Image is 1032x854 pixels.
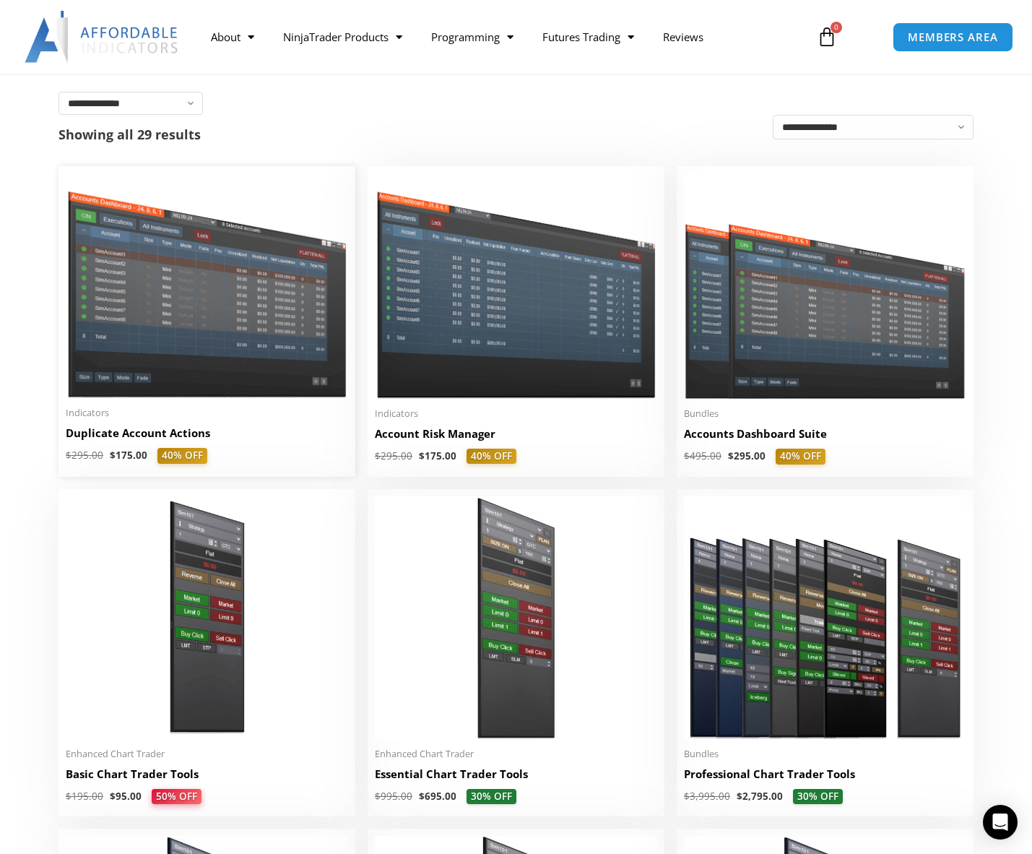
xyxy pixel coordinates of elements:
bdi: 495.00 [684,449,721,462]
bdi: 195.00 [66,790,103,803]
a: Reviews [649,20,718,53]
span: 40% OFF [467,449,516,465]
select: Shop order [773,115,974,139]
bdi: 95.00 [110,790,142,803]
a: Duplicate Account Actions [66,426,348,448]
bdi: 175.00 [110,449,147,462]
h2: Professional Chart Trader Tools [684,767,966,782]
span: Indicators [375,407,657,420]
span: $ [684,790,690,803]
img: Account Risk Manager [375,173,657,398]
h2: Account Risk Manager [375,426,657,441]
h2: Essential Chart Trader Tools [375,767,657,782]
span: 40% OFF [776,449,825,465]
a: Futures Trading [528,20,649,53]
span: MEMBERS AREA [908,32,998,43]
bdi: 295.00 [375,449,412,462]
img: Essential Chart Trader Tools [375,496,657,739]
span: Enhanced Chart Trader [66,748,348,760]
bdi: 175.00 [419,449,456,462]
span: $ [110,449,116,462]
a: Professional Chart Trader Tools [684,767,966,789]
span: $ [684,449,690,462]
h2: Accounts Dashboard Suite [684,426,966,441]
a: Accounts Dashboard Suite [684,426,966,449]
a: About [196,20,269,53]
span: 30% OFF [793,789,843,805]
bdi: 995.00 [375,790,412,803]
span: $ [419,790,425,803]
img: ProfessionalToolsBundlePage [684,496,966,739]
span: $ [66,790,71,803]
span: 40% OFF [157,448,207,464]
span: $ [419,449,425,462]
a: Programming [417,20,528,53]
span: $ [737,790,742,803]
span: Indicators [66,407,348,419]
bdi: 295.00 [728,449,766,462]
a: Essential Chart Trader Tools [375,767,657,789]
bdi: 3,995.00 [684,790,730,803]
span: Bundles [684,407,966,420]
span: 50% OFF [152,789,201,805]
bdi: 695.00 [419,790,456,803]
img: Duplicate Account Actions [66,173,348,398]
p: Showing all 29 results [58,128,201,141]
span: $ [728,449,734,462]
span: Bundles [684,748,966,760]
span: Enhanced Chart Trader [375,748,657,760]
bdi: 2,795.00 [737,790,783,803]
nav: Menu [196,20,805,53]
span: $ [375,449,381,462]
bdi: 295.00 [66,449,103,462]
a: Account Risk Manager [375,426,657,449]
span: $ [375,790,381,803]
h2: Duplicate Account Actions [66,426,348,441]
span: 30% OFF [467,789,516,805]
h2: Basic Chart Trader Tools [66,767,348,782]
a: MEMBERS AREA [893,22,1013,52]
div: Open Intercom Messenger [983,805,1018,840]
img: LogoAI | Affordable Indicators – NinjaTrader [25,11,180,63]
span: $ [110,790,116,803]
span: $ [66,449,71,462]
span: 0 [831,22,842,33]
img: Accounts Dashboard Suite [684,173,966,399]
img: BasicTools [66,496,348,739]
a: NinjaTrader Products [269,20,417,53]
a: Basic Chart Trader Tools [66,767,348,789]
a: 0 [795,16,859,58]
